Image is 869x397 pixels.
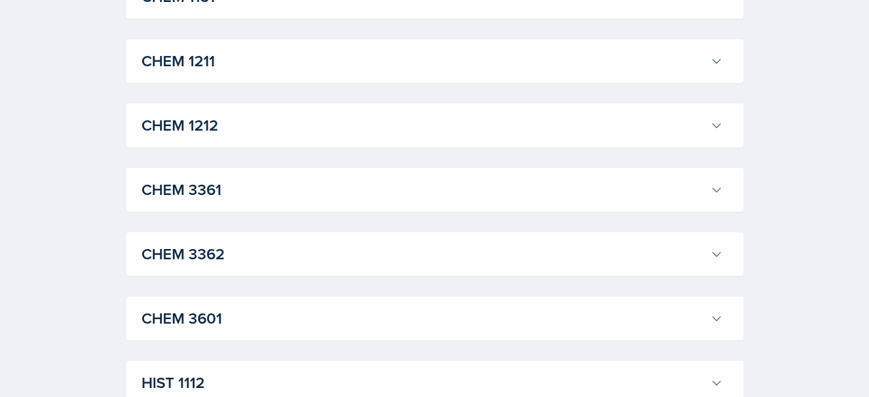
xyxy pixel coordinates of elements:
button: HIST 1112 [139,369,726,397]
button: CHEM 1211 [139,47,726,75]
h3: CHEM 3362 [142,243,705,266]
h3: CHEM 3361 [142,178,705,201]
h3: HIST 1112 [142,371,705,394]
h3: CHEM 1212 [142,114,705,137]
button: CHEM 3601 [139,304,726,333]
button: CHEM 3361 [139,176,726,204]
h3: CHEM 1211 [142,50,705,73]
button: CHEM 1212 [139,111,726,140]
h3: CHEM 3601 [142,307,705,330]
button: CHEM 3362 [139,240,726,268]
